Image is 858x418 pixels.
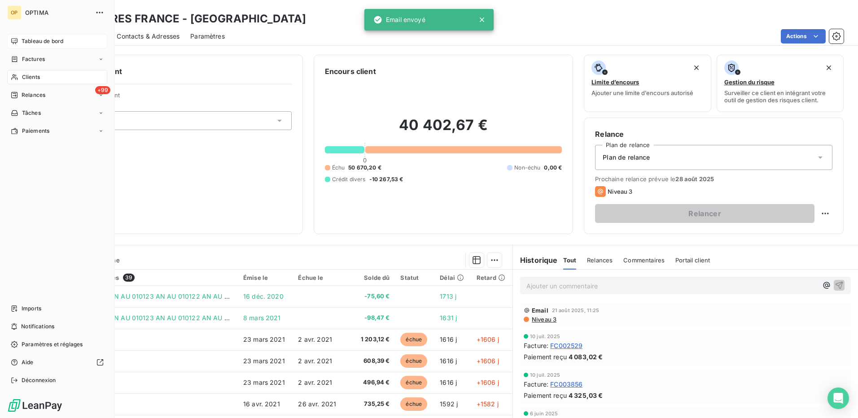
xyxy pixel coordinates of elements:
[440,292,456,300] span: 1713 j
[332,164,345,172] span: Échu
[477,274,507,281] div: Retard
[7,34,107,48] a: Tableau de bord
[524,379,548,389] span: Facture :
[63,314,262,322] span: AN AU 010124 AN AU 010123 AN AU 010122 AN AU 080321 VRT
[353,313,390,322] span: -98,47 €
[298,400,336,408] span: 26 avr. 2021
[603,153,650,162] span: Plan de relance
[623,257,665,264] span: Commentaires
[7,70,107,84] a: Clients
[530,334,560,339] span: 10 juil. 2025
[608,188,632,195] span: Niveau 3
[7,301,107,316] a: Imports
[25,9,90,16] span: OPTIMA
[440,400,458,408] span: 1592 j
[117,32,179,41] span: Contacts & Adresses
[675,175,714,183] span: 28 août 2025
[22,91,45,99] span: Relances
[440,314,457,322] span: 1631 j
[325,116,562,143] h2: 40 402,67 €
[827,388,849,409] div: Open Intercom Messenger
[54,66,292,77] h6: Informations client
[440,274,466,281] div: Délai
[524,341,548,350] span: Facture :
[595,204,814,223] button: Relancer
[595,175,832,183] span: Prochaine relance prévue le
[550,341,582,350] span: FC002529
[7,337,107,352] a: Paramètres et réglages
[724,89,836,104] span: Surveiller ce client en intégrant votre outil de gestion des risques client.
[22,55,45,63] span: Factures
[353,274,390,281] div: Solde dû
[591,78,639,86] span: Limite d’encours
[72,91,292,104] span: Propriétés Client
[530,372,560,378] span: 10 juil. 2025
[524,352,567,361] span: Paiement reçu
[477,335,499,343] span: +1606 j
[7,355,107,370] a: Aide
[675,257,710,264] span: Portail client
[569,391,603,400] span: 4 325,03 €
[298,357,332,365] span: 2 avr. 2021
[552,308,600,313] span: 21 août 2025, 11:25
[563,257,577,264] span: Tout
[400,333,427,346] span: échue
[363,157,367,164] span: 0
[400,397,427,411] span: échue
[524,391,567,400] span: Paiement reçu
[332,175,366,183] span: Crédit divers
[243,335,285,343] span: 23 mars 2021
[22,37,63,45] span: Tableau de bord
[550,379,582,389] span: FC003856
[513,255,558,266] h6: Historique
[22,109,41,117] span: Tâches
[477,400,499,408] span: +1582 j
[79,11,306,27] h3: NOVARES FRANCE - [GEOGRAPHIC_DATA]
[243,314,281,322] span: 8 mars 2021
[243,379,285,386] span: 23 mars 2021
[298,274,342,281] div: Échue le
[595,129,832,139] h6: Relance
[400,376,427,389] span: échue
[243,274,287,281] div: Émise le
[591,89,693,96] span: Ajouter une limite d’encours autorisé
[569,352,603,361] span: 4 083,02 €
[373,12,425,28] div: Email envoyé
[532,307,548,314] span: Email
[63,274,232,282] div: Pièces comptables
[353,378,390,387] span: 496,94 €
[530,411,558,416] span: 6 juin 2025
[477,379,499,386] span: +1606 j
[781,29,826,44] button: Actions
[7,88,107,102] a: +99Relances
[21,322,54,331] span: Notifications
[7,52,107,66] a: Factures
[717,55,844,112] button: Gestion du risqueSurveiller ce client en intégrant votre outil de gestion des risques client.
[400,354,427,368] span: échue
[22,376,56,384] span: Déconnexion
[190,32,225,41] span: Paramètres
[400,274,429,281] div: Statut
[531,316,556,323] span: Niveau 3
[7,124,107,138] a: Paiements
[724,78,775,86] span: Gestion du risque
[243,400,280,408] span: 16 avr. 2021
[95,86,110,94] span: +99
[22,305,41,313] span: Imports
[544,164,562,172] span: 0,00 €
[298,335,332,343] span: 2 avr. 2021
[440,379,457,386] span: 1616 j
[7,106,107,120] a: Tâches
[243,292,284,300] span: 16 déc. 2020
[440,357,457,365] span: 1616 j
[440,335,457,343] span: 1616 j
[325,66,376,77] h6: Encours client
[477,357,499,365] span: +1606 j
[7,5,22,20] div: OP
[353,357,390,366] span: 608,39 €
[587,257,613,264] span: Relances
[22,73,40,81] span: Clients
[584,55,711,112] button: Limite d’encoursAjouter une limite d’encours autorisé
[22,358,34,366] span: Aide
[353,292,390,301] span: -75,60 €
